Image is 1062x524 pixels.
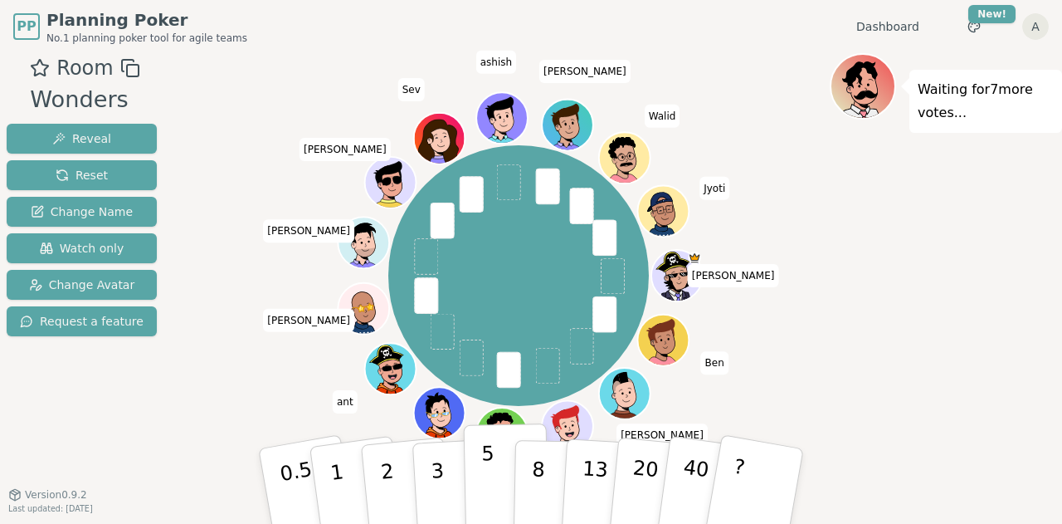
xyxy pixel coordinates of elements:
[46,32,247,45] span: No.1 planning poker tool for agile teams
[333,390,358,414] span: Click to change your name
[539,60,631,83] span: Click to change your name
[1022,13,1049,40] button: A
[31,203,133,220] span: Change Name
[46,8,247,32] span: Planning Poker
[56,167,108,184] span: Reset
[645,105,680,128] span: Click to change your name
[7,197,157,227] button: Change Name
[968,5,1016,23] div: New!
[29,277,135,293] span: Change Avatar
[13,8,247,45] a: PPPlanning PokerNo.1 planning poker tool for agile teams
[959,12,989,42] button: New!
[263,309,354,332] span: Click to change your name
[7,306,157,336] button: Request a feature
[918,78,1054,125] p: Waiting for 7 more votes...
[7,124,157,154] button: Reveal
[699,177,729,200] span: Click to change your name
[52,130,111,147] span: Reveal
[40,240,124,257] span: Watch only
[8,504,93,513] span: Last updated: [DATE]
[701,351,728,375] span: Click to change your name
[20,313,144,330] span: Request a feature
[25,488,87,502] span: Version 0.9.2
[688,264,779,287] span: Click to change your name
[543,403,592,451] button: Click to change your avatar
[30,83,139,117] div: Wonders
[263,219,354,242] span: Click to change your name
[7,233,157,263] button: Watch only
[688,252,700,264] span: Jay is the host
[7,160,157,190] button: Reset
[616,424,708,447] span: Click to change your name
[398,78,425,101] span: Click to change your name
[17,17,36,37] span: PP
[7,270,157,300] button: Change Avatar
[30,53,50,83] button: Add as favourite
[300,138,391,161] span: Click to change your name
[856,18,919,35] a: Dashboard
[8,488,87,502] button: Version0.9.2
[476,51,516,74] span: Click to change your name
[56,53,113,83] span: Room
